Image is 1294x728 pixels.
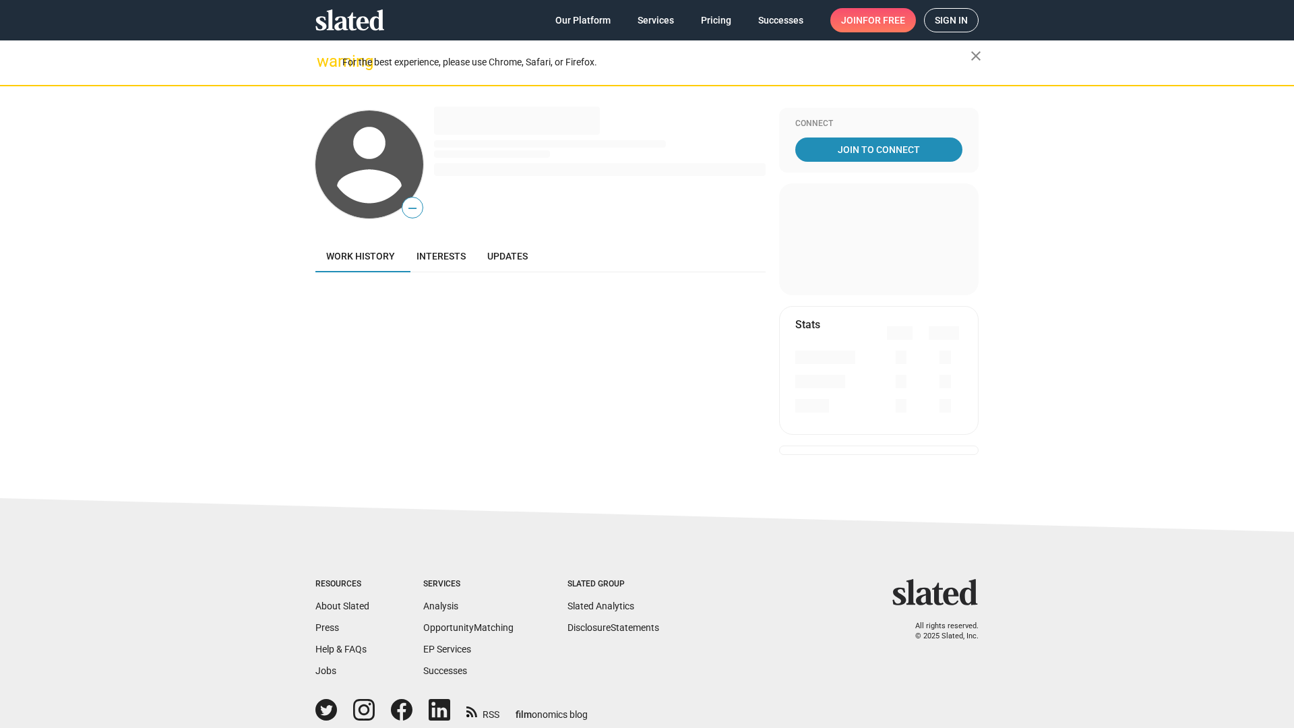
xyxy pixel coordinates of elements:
span: Join [841,8,905,32]
span: Updates [487,251,528,262]
a: Pricing [690,8,742,32]
span: Join To Connect [798,138,960,162]
a: Joinfor free [830,8,916,32]
a: Updates [476,240,538,272]
div: Resources [315,579,369,590]
a: Work history [315,240,406,272]
a: Successes [423,665,467,676]
a: OpportunityMatching [423,622,514,633]
mat-icon: warning [317,53,333,69]
span: Our Platform [555,8,611,32]
span: Sign in [935,9,968,32]
a: Analysis [423,601,458,611]
a: DisclosureStatements [567,622,659,633]
span: Work history [326,251,395,262]
a: Sign in [924,8,979,32]
a: Services [627,8,685,32]
span: for free [863,8,905,32]
a: About Slated [315,601,369,611]
a: Interests [406,240,476,272]
div: Slated Group [567,579,659,590]
div: For the best experience, please use Chrome, Safari, or Firefox. [342,53,970,71]
div: Connect [795,119,962,129]
a: Jobs [315,665,336,676]
mat-icon: close [968,48,984,64]
span: Successes [758,8,803,32]
p: All rights reserved. © 2025 Slated, Inc. [901,621,979,641]
a: Help & FAQs [315,644,367,655]
mat-card-title: Stats [795,317,820,332]
div: Services [423,579,514,590]
a: RSS [466,700,499,721]
span: film [516,709,532,720]
a: Successes [747,8,814,32]
a: Slated Analytics [567,601,634,611]
span: Services [638,8,674,32]
span: — [402,200,423,217]
a: filmonomics blog [516,698,588,721]
a: Our Platform [545,8,621,32]
a: Join To Connect [795,138,962,162]
a: EP Services [423,644,471,655]
span: Interests [417,251,466,262]
a: Press [315,622,339,633]
span: Pricing [701,8,731,32]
